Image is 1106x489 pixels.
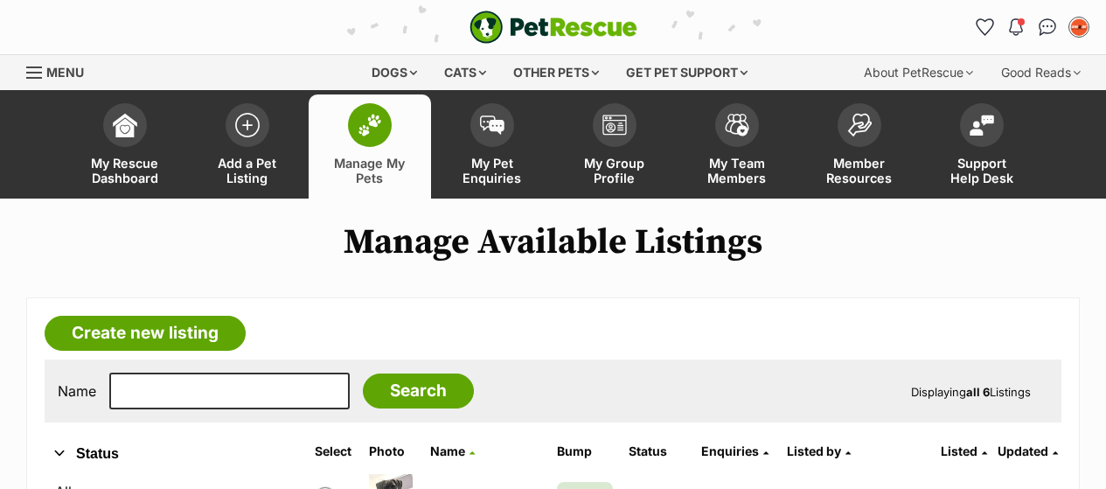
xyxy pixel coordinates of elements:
img: dashboard-icon-eb2f2d2d3e046f16d808141f083e7271f6b2e854fb5c12c21221c1fb7104beca.svg [113,113,137,137]
a: Listed [941,444,987,458]
span: Menu [46,65,84,80]
a: Create new listing [45,316,246,351]
img: pet-enquiries-icon-7e3ad2cf08bfb03b45e93fb7055b45f3efa6380592205ae92323e6603595dc1f.svg [480,115,504,135]
span: My Team Members [698,156,776,185]
a: My Group Profile [553,94,676,199]
a: Favourites [970,13,998,41]
a: Name [430,444,475,458]
img: help-desk-icon-fdf02630f3aa405de69fd3d07c3f3aa587a6932b1a1747fa1d2bba05be0121f9.svg [970,115,994,136]
a: My Rescue Dashboard [64,94,186,199]
span: Add a Pet Listing [208,156,287,185]
a: Enquiries [701,444,769,458]
span: translation missing: en.admin.listings.index.attributes.enquiries [701,444,759,458]
button: Notifications [1002,13,1030,41]
a: PetRescue [470,10,637,44]
button: My account [1065,13,1093,41]
span: Listed by [787,444,841,458]
a: Updated [998,444,1058,458]
a: My Team Members [676,94,798,199]
img: member-resources-icon-8e73f808a243e03378d46382f2149f9095a855e16c252ad45f914b54edf8863c.svg [847,113,872,136]
span: My Pet Enquiries [453,156,532,185]
span: Support Help Desk [943,156,1021,185]
label: Name [58,383,96,399]
span: Displaying Listings [911,385,1031,399]
strong: all 6 [966,385,990,399]
img: Dallas profile pic [1070,18,1088,36]
a: Conversations [1033,13,1061,41]
div: Other pets [501,55,611,90]
div: Good Reads [989,55,1093,90]
img: manage-my-pets-icon-02211641906a0b7f246fdf0571729dbe1e7629f14944591b6c1af311fb30b64b.svg [358,114,382,136]
a: Add a Pet Listing [186,94,309,199]
span: Member Resources [820,156,899,185]
div: Dogs [359,55,429,90]
span: Listed [941,444,977,458]
span: Updated [998,444,1048,458]
div: About PetRescue [852,55,985,90]
img: add-pet-listing-icon-0afa8454b4691262ce3f59096e99ab1cd57d4a30225e0717b998d2c9b9846f56.svg [235,113,260,137]
a: Menu [26,55,96,87]
img: notifications-46538b983faf8c2785f20acdc204bb7945ddae34d4c08c2a6579f10ce5e182be.svg [1009,18,1023,36]
a: My Pet Enquiries [431,94,553,199]
th: Select [308,437,360,465]
img: group-profile-icon-3fa3cf56718a62981997c0bc7e787c4b2cf8bcc04b72c1350f741eb67cf2f40e.svg [602,115,627,136]
div: Get pet support [614,55,760,90]
th: Photo [362,437,421,465]
a: Listed by [787,444,851,458]
ul: Account quick links [970,13,1093,41]
span: Name [430,444,465,458]
div: Cats [432,55,498,90]
a: Manage My Pets [309,94,431,199]
th: Bump [550,437,620,465]
img: logo-e224e6f780fb5917bec1dbf3a21bbac754714ae5b6737aabdf751b685950b380.svg [470,10,637,44]
button: Status [45,443,289,465]
span: Manage My Pets [330,156,409,185]
input: Search [363,374,474,409]
th: Status [622,437,692,465]
a: Member Resources [798,94,921,199]
span: My Group Profile [575,156,654,185]
span: My Rescue Dashboard [86,156,164,185]
img: team-members-icon-5396bd8760b3fe7c0b43da4ab00e1e3bb1a5d9ba89233759b79545d2d3fc5d0d.svg [725,114,749,136]
img: chat-41dd97257d64d25036548639549fe6c8038ab92f7586957e7f3b1b290dea8141.svg [1039,18,1057,36]
a: Support Help Desk [921,94,1043,199]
